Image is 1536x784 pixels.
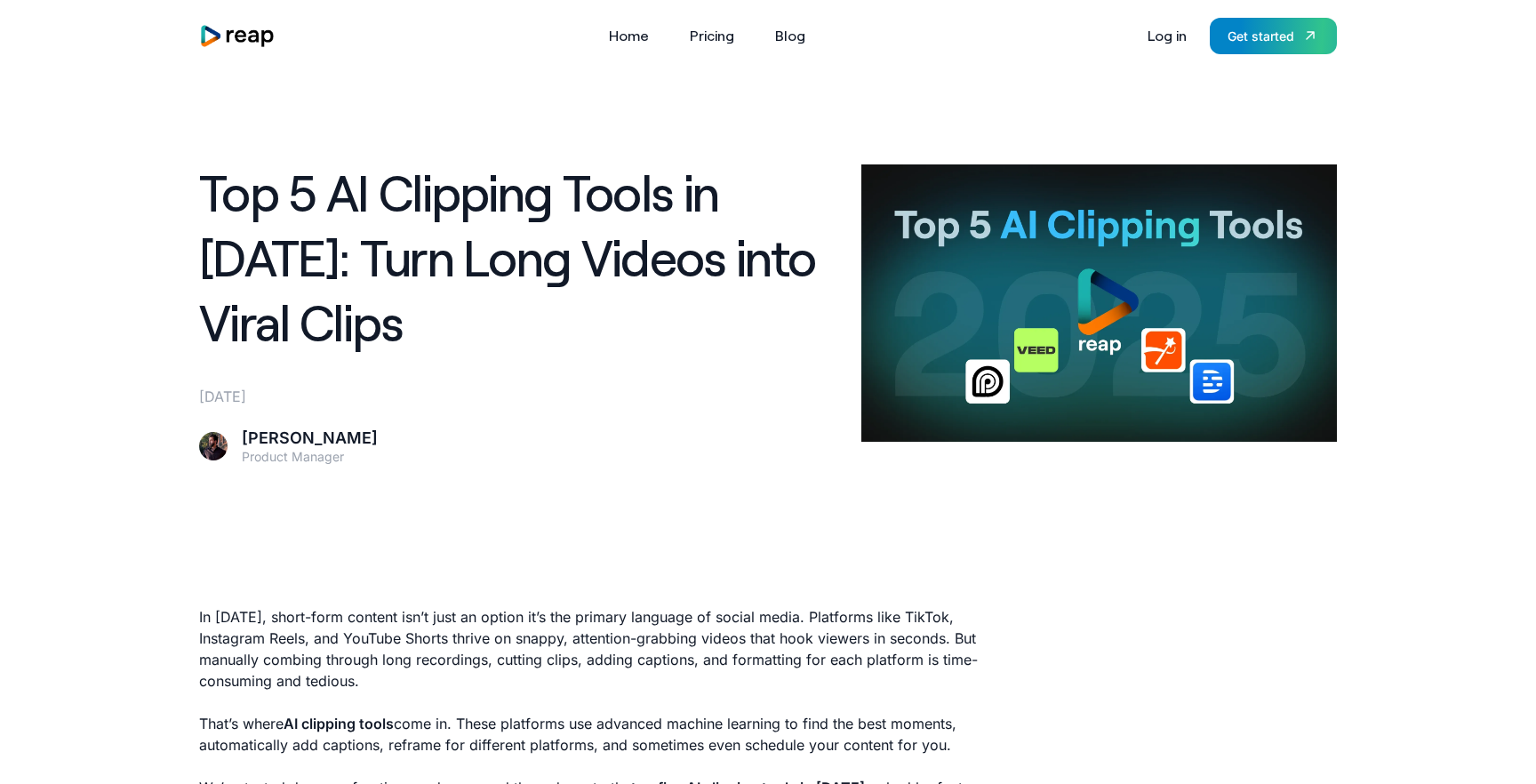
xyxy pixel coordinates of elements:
a: Blog [766,21,814,50]
a: Log in [1139,21,1196,50]
a: Pricing [681,21,743,50]
a: Home [600,21,658,50]
div: Product Manager [242,449,378,465]
h1: Top 5 AI Clipping Tools in [DATE]: Turn Long Videos into Viral Clips [199,160,840,354]
div: Get started [1228,27,1294,45]
img: reap logo [199,24,276,48]
div: [DATE] [199,386,840,407]
p: In [DATE], short-form content isn’t just an option it’s the primary language of social media. Pla... [199,606,1003,692]
a: home [199,24,276,48]
strong: AI clipping tools [284,715,394,732]
p: That’s where come in. These platforms use advanced machine learning to find the best moments, aut... [199,713,1003,756]
a: Get started [1210,18,1337,54]
div: [PERSON_NAME] [242,428,378,449]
